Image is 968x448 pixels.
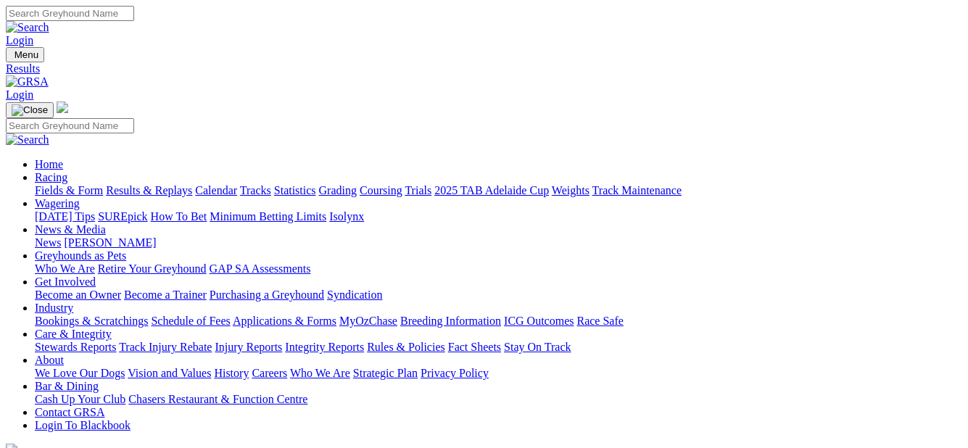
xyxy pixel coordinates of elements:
[35,406,104,418] a: Contact GRSA
[504,315,574,327] a: ICG Outcomes
[285,341,364,353] a: Integrity Reports
[327,289,382,301] a: Syndication
[329,210,364,223] a: Isolynx
[35,341,116,353] a: Stewards Reports
[64,236,156,249] a: [PERSON_NAME]
[35,275,96,288] a: Get Involved
[35,197,80,210] a: Wagering
[210,262,311,275] a: GAP SA Assessments
[98,210,147,223] a: SUREpick
[6,133,49,146] img: Search
[128,393,307,405] a: Chasers Restaurant & Function Centre
[434,184,549,196] a: 2025 TAB Adelaide Cup
[151,315,230,327] a: Schedule of Fees
[504,341,571,353] a: Stay On Track
[57,101,68,113] img: logo-grsa-white.png
[35,210,962,223] div: Wagering
[552,184,590,196] a: Weights
[319,184,357,196] a: Grading
[421,367,489,379] a: Privacy Policy
[210,289,324,301] a: Purchasing a Greyhound
[6,34,33,46] a: Login
[576,315,623,327] a: Race Safe
[119,341,212,353] a: Track Injury Rebate
[128,367,211,379] a: Vision and Values
[6,6,134,21] input: Search
[35,367,962,380] div: About
[360,184,402,196] a: Coursing
[6,118,134,133] input: Search
[35,210,95,223] a: [DATE] Tips
[98,262,207,275] a: Retire Your Greyhound
[35,302,73,314] a: Industry
[214,367,249,379] a: History
[274,184,316,196] a: Statistics
[405,184,431,196] a: Trials
[215,341,282,353] a: Injury Reports
[35,393,125,405] a: Cash Up Your Club
[35,249,126,262] a: Greyhounds as Pets
[35,236,962,249] div: News & Media
[592,184,682,196] a: Track Maintenance
[124,289,207,301] a: Become a Trainer
[240,184,271,196] a: Tracks
[400,315,501,327] a: Breeding Information
[35,289,962,302] div: Get Involved
[35,328,112,340] a: Care & Integrity
[35,171,67,183] a: Racing
[35,419,131,431] a: Login To Blackbook
[210,210,326,223] a: Minimum Betting Limits
[106,184,192,196] a: Results & Replays
[35,380,99,392] a: Bar & Dining
[12,104,48,116] img: Close
[6,88,33,101] a: Login
[195,184,237,196] a: Calendar
[35,354,64,366] a: About
[35,184,962,197] div: Racing
[35,393,962,406] div: Bar & Dining
[6,102,54,118] button: Toggle navigation
[35,315,148,327] a: Bookings & Scratchings
[290,367,350,379] a: Who We Are
[35,223,106,236] a: News & Media
[35,315,962,328] div: Industry
[233,315,336,327] a: Applications & Forms
[35,262,962,275] div: Greyhounds as Pets
[448,341,501,353] a: Fact Sheets
[35,262,95,275] a: Who We Are
[6,75,49,88] img: GRSA
[339,315,397,327] a: MyOzChase
[35,184,103,196] a: Fields & Form
[35,236,61,249] a: News
[6,47,44,62] button: Toggle navigation
[35,367,125,379] a: We Love Our Dogs
[15,49,38,60] span: Menu
[6,62,962,75] a: Results
[367,341,445,353] a: Rules & Policies
[6,21,49,34] img: Search
[35,341,962,354] div: Care & Integrity
[151,210,207,223] a: How To Bet
[35,289,121,301] a: Become an Owner
[353,367,418,379] a: Strategic Plan
[252,367,287,379] a: Careers
[35,158,63,170] a: Home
